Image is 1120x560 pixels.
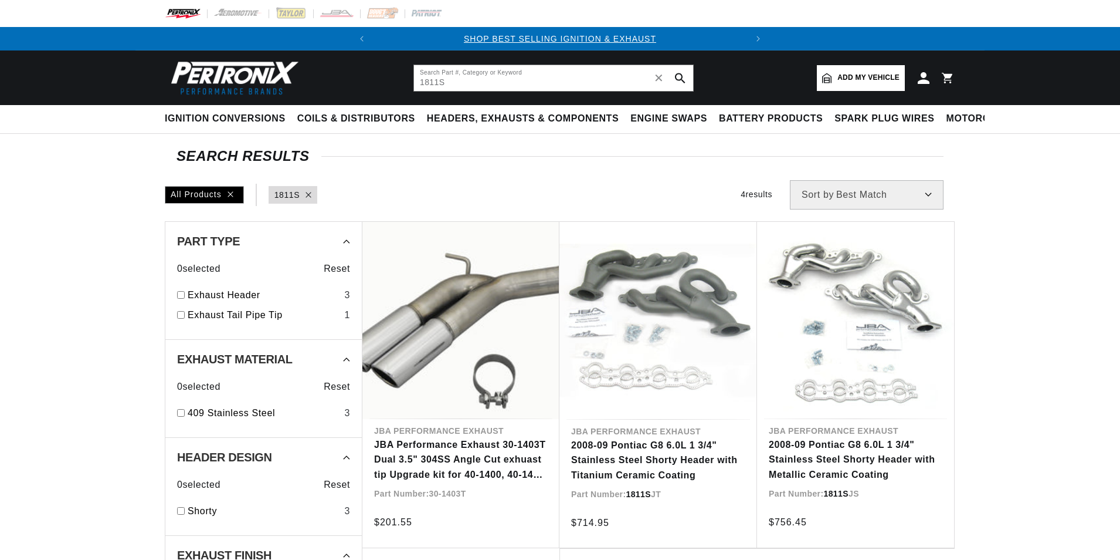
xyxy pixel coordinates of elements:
[374,32,746,45] div: Announcement
[165,113,286,125] span: Ignition Conversions
[790,180,943,210] select: Sort by
[188,504,340,519] a: Shorty
[802,190,834,200] span: Sort by
[188,308,340,323] a: Exhaust Tail Pipe Tip
[297,113,415,125] span: Coils & Distributors
[177,477,220,492] span: 0 selected
[427,113,619,125] span: Headers, Exhausts & Components
[571,438,745,483] a: 2008-09 Pontiac G8 6.0L 1 3/4" Stainless Steel Shorty Header with Titanium Ceramic Coating
[829,105,940,133] summary: Spark Plug Wires
[188,406,340,421] a: 409 Stainless Steel
[188,288,340,303] a: Exhaust Header
[667,65,693,91] button: search button
[421,105,625,133] summary: Headers, Exhausts & Components
[837,72,900,83] span: Add my vehicle
[291,105,421,133] summary: Coils & Distributors
[177,150,943,162] div: SEARCH RESULTS
[746,27,770,50] button: Translation missing: en.sections.announcements.next_announcement
[741,190,772,199] span: 4 results
[946,113,1016,125] span: Motorcycle
[324,261,350,276] span: Reset
[625,105,713,133] summary: Engine Swaps
[324,477,350,492] span: Reset
[344,288,350,303] div: 3
[274,188,300,201] a: 1811S
[177,353,293,365] span: Exhaust Material
[177,451,272,463] span: Header Design
[177,261,220,276] span: 0 selected
[165,186,244,204] div: All Products
[464,34,656,43] a: SHOP BEST SELLING IGNITION & EXHAUST
[165,58,300,98] img: Pertronix
[630,113,707,125] span: Engine Swaps
[324,379,350,394] span: Reset
[834,113,934,125] span: Spark Plug Wires
[941,105,1022,133] summary: Motorcycle
[374,32,746,45] div: 1 of 2
[135,27,985,50] slideshow-component: Translation missing: en.sections.announcements.announcement_bar
[165,105,291,133] summary: Ignition Conversions
[344,504,350,519] div: 3
[374,437,548,483] a: JBA Performance Exhaust 30-1403T Dual 3.5" 304SS Angle Cut exhuast tip Upgrade kit for 40-1400, 4...
[817,65,905,91] a: Add my vehicle
[350,27,374,50] button: Translation missing: en.sections.announcements.previous_announcement
[177,235,240,247] span: Part Type
[177,379,220,394] span: 0 selected
[769,437,942,483] a: 2008-09 Pontiac G8 6.0L 1 3/4" Stainless Steel Shorty Header with Metallic Ceramic Coating
[713,105,829,133] summary: Battery Products
[719,113,823,125] span: Battery Products
[344,308,350,323] div: 1
[344,406,350,421] div: 3
[414,65,693,91] input: Search Part #, Category or Keyword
